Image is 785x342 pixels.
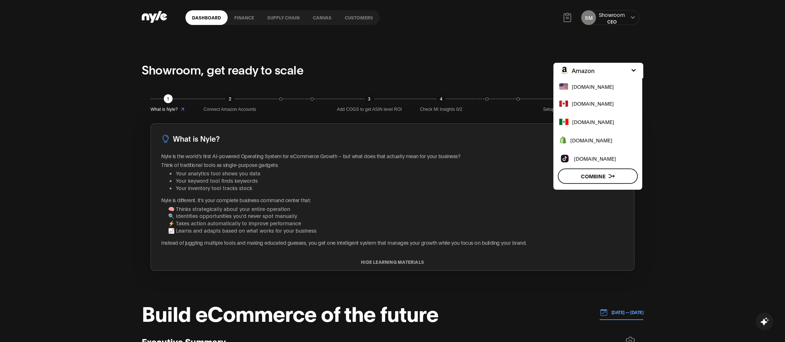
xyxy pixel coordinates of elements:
[161,196,624,204] p: Nyle is different. It's your complete business command center that:
[161,152,624,160] p: Nyle is the world's first AI-powered Operating System for eCommerce Growth – but what does that a...
[228,10,261,25] a: finance
[572,66,594,74] span: Amazon
[161,239,624,246] p: Instead of juggling multiple tools and making educated guesses, you get one intelligent system th...
[261,10,306,25] a: Supply chain
[142,302,438,324] h1: Build eCommerce of the future
[164,94,173,103] div: 1
[151,106,178,113] span: What is Nyle?
[168,212,624,219] li: 🔍 Identifies opportunities you'd never spot manually
[437,94,445,103] div: 4
[337,106,402,113] span: Add COGS to get ASIN level ROI
[176,184,624,192] li: Your inventory tool tracks stock
[553,63,643,78] button: Amazon
[168,219,624,227] li: ⚡ Takes action automatically to improve performance
[306,10,338,25] a: Canvas
[365,94,374,103] div: 3
[600,308,608,316] img: 01.01.24 — 07.01.24
[203,106,256,113] span: Connect Amazon Accounts
[561,67,568,74] img: Amazon
[599,11,625,25] button: ShowroomCEO
[161,134,170,143] img: LightBulb
[168,205,624,212] li: 🧠 Thinks strategically about your entire operation
[176,170,624,177] li: Your analytics tool shows you data
[581,10,596,25] button: SM
[599,11,625,18] div: Showroom
[185,10,228,25] a: Dashboard
[168,227,624,234] li: 📈 Learns and adapts based on what works for your business
[142,61,303,78] p: Showroom, get ready to scale
[543,106,591,113] span: Setup market share goal
[176,177,624,184] li: Your keyword tool finds keywords
[173,133,220,144] h3: What is Nyle?
[225,94,234,103] div: 2
[151,259,634,265] button: HIDE LEARNING MATERIALS
[600,305,644,320] button: [DATE] — [DATE]
[420,106,462,113] span: Check MI Insights 0/2
[338,10,380,25] a: Customers
[599,18,625,25] div: CEO
[608,309,644,316] p: [DATE] — [DATE]
[161,161,624,168] p: Think of traditional tools as single-purpose gadgets:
